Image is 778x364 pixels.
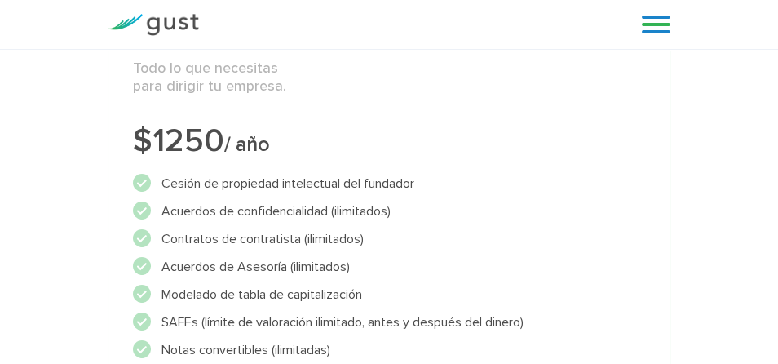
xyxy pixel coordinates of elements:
[161,231,364,246] font: Contratos de contratista (ilimitados)
[133,60,278,77] font: Todo lo que necesitas
[161,259,350,274] font: Acuerdos de Asesoría (ilimitados)
[224,132,270,157] font: / año
[161,342,330,357] font: Notas convertibles (ilimitadas)
[133,122,224,160] font: $1250
[161,175,414,191] font: Cesión de propiedad intelectual del fundador
[161,314,524,330] font: SAFEs (límite de valoración ilimitado, antes y después del dinero)
[161,203,391,219] font: Acuerdos de confidencialidad (ilimitados)
[161,286,362,302] font: Modelado de tabla de capitalización
[133,78,286,95] font: para dirigir tu empresa.
[108,14,199,36] img: Logotipo de Gust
